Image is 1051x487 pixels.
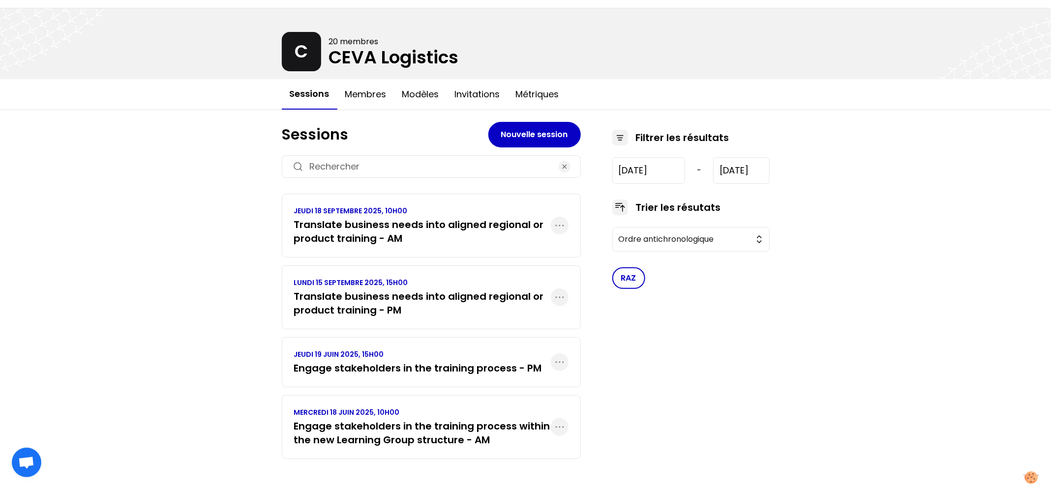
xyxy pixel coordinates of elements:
[612,267,645,289] button: RAZ
[294,206,551,245] a: JEUDI 18 SEPTEMBRE 2025, 10H00Translate business needs into aligned regional or product training ...
[508,80,567,109] button: Métriques
[282,126,488,143] h1: Sessions
[636,201,721,214] h3: Trier les résutats
[713,157,769,184] input: YYYY-M-D
[697,165,701,176] span: -
[447,80,508,109] button: Invitations
[612,227,770,252] button: Ordre antichronologique
[294,289,551,317] h3: Translate business needs into aligned regional or product training - PM
[337,80,394,109] button: Membres
[612,157,686,184] input: YYYY-M-D
[12,448,41,477] div: Ouvrir le chat
[294,218,551,245] h3: Translate business needs into aligned regional or product training - AM
[394,80,447,109] button: Modèles
[619,233,750,245] span: Ordre antichronologique
[310,160,553,173] input: Rechercher
[294,361,542,375] h3: Engage stakeholders in the training process - PM
[294,278,551,287] p: LUNDI 15 SEPTEMBRE 2025, 15H00
[294,419,551,447] h3: Engage stakeholders in the training process within the new Learning Group structure - AM
[294,206,551,216] p: JEUDI 18 SEPTEMBRE 2025, 10H00
[294,349,542,359] p: JEUDI 19 JUIN 2025, 15H00
[636,131,729,144] h3: Filtrer les résultats
[488,122,581,147] button: Nouvelle session
[294,407,551,417] p: MERCREDI 18 JUIN 2025, 10H00
[294,407,551,447] a: MERCREDI 18 JUIN 2025, 10H00Engage stakeholders in the training process within the new Learning G...
[294,278,551,317] a: LUNDI 15 SEPTEMBRE 2025, 15H00Translate business needs into aligned regional or product training ...
[294,349,542,375] a: JEUDI 19 JUIN 2025, 15H00Engage stakeholders in the training process - PM
[282,79,337,110] button: Sessions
